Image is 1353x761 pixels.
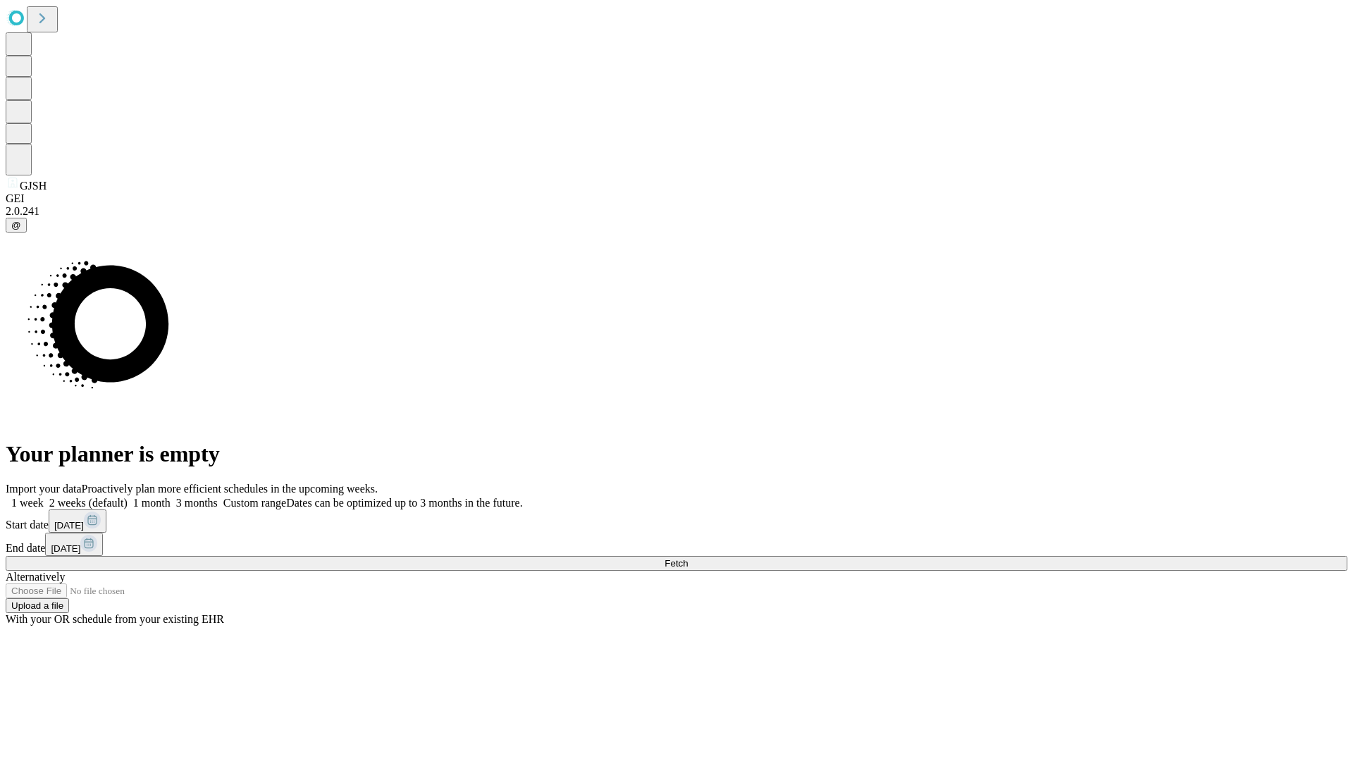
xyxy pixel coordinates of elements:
button: Upload a file [6,598,69,613]
button: [DATE] [45,533,103,556]
span: Proactively plan more efficient schedules in the upcoming weeks. [82,483,378,495]
button: @ [6,218,27,233]
span: 1 week [11,497,44,509]
span: 3 months [176,497,218,509]
div: GEI [6,192,1347,205]
span: [DATE] [54,520,84,531]
span: Fetch [665,558,688,569]
span: 2 weeks (default) [49,497,128,509]
span: @ [11,220,21,230]
span: GJSH [20,180,47,192]
span: Import your data [6,483,82,495]
div: 2.0.241 [6,205,1347,218]
div: Start date [6,509,1347,533]
div: End date [6,533,1347,556]
span: Alternatively [6,571,65,583]
button: [DATE] [49,509,106,533]
span: [DATE] [51,543,80,554]
span: With your OR schedule from your existing EHR [6,613,224,625]
span: 1 month [133,497,171,509]
button: Fetch [6,556,1347,571]
span: Dates can be optimized up to 3 months in the future. [286,497,522,509]
h1: Your planner is empty [6,441,1347,467]
span: Custom range [223,497,286,509]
